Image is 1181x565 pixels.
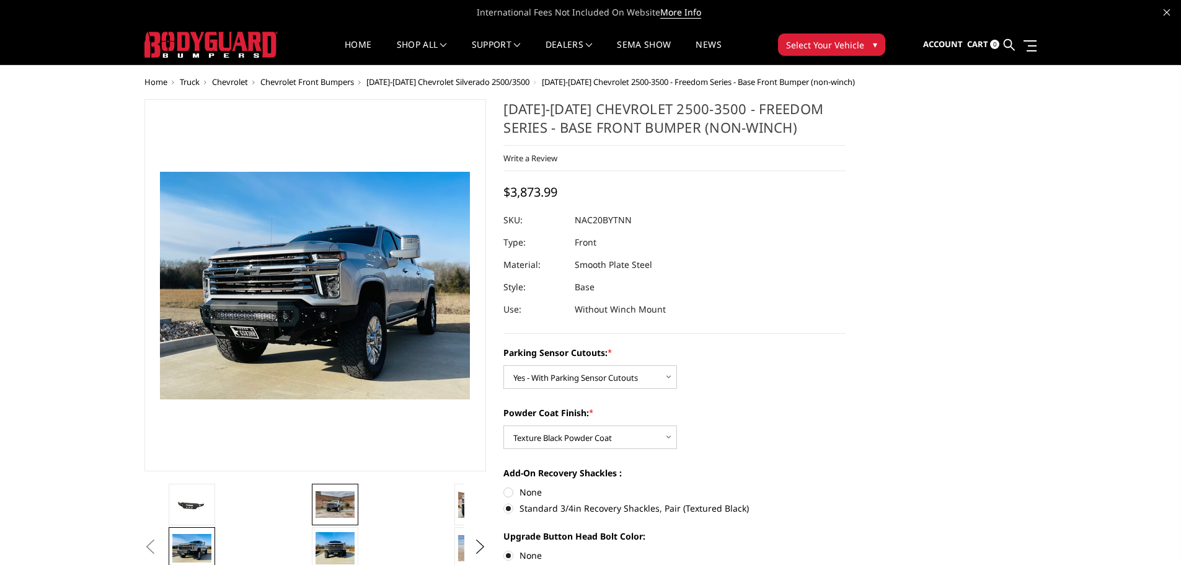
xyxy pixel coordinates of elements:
span: 0 [990,40,999,49]
span: Select Your Vehicle [786,38,864,51]
dd: Without Winch Mount [575,298,666,321]
img: 2020-2023 Chevrolet 2500-3500 - Freedom Series - Base Front Bumper (non-winch) [172,496,211,513]
label: Add-On Recovery Shackles : [503,466,846,479]
span: [DATE]-[DATE] Chevrolet 2500-3500 - Freedom Series - Base Front Bumper (non-winch) [542,76,855,87]
a: [DATE]-[DATE] Chevrolet Silverado 2500/3500 [366,76,529,87]
a: Support [472,40,521,65]
a: Chevrolet Front Bumpers [260,76,354,87]
button: Next [471,538,489,556]
dt: Style: [503,276,565,298]
dt: Material: [503,254,565,276]
a: shop all [397,40,447,65]
a: Dealers [546,40,593,65]
img: 2020-2023 Chevrolet 2500-3500 - Freedom Series - Base Front Bumper (non-winch) [172,534,211,563]
a: SEMA Show [617,40,671,65]
a: 2020-2023 Chevrolet 2500-3500 - Freedom Series - Base Front Bumper (non-winch) [144,99,487,471]
label: Upgrade Button Head Bolt Color: [503,530,846,543]
a: Write a Review [503,153,557,164]
label: None [503,549,846,562]
a: Home [345,40,371,65]
label: Parking Sensor Cutouts: [503,346,846,359]
dd: Front [575,231,596,254]
label: Powder Coat Finish: [503,406,846,419]
h1: [DATE]-[DATE] Chevrolet 2500-3500 - Freedom Series - Base Front Bumper (non-winch) [503,99,846,146]
button: Select Your Vehicle [778,33,885,56]
img: 2020-2023 Chevrolet 2500-3500 - Freedom Series - Base Front Bumper (non-winch) [458,491,497,517]
span: ▾ [873,38,877,51]
span: $3,873.99 [503,184,557,200]
button: Previous [141,538,160,556]
img: 2020-2023 Chevrolet 2500-3500 - Freedom Series - Base Front Bumper (non-winch) [316,491,355,517]
img: BODYGUARD BUMPERS [144,32,278,58]
img: 2020-2023 Chevrolet 2500-3500 - Freedom Series - Base Front Bumper (non-winch) [458,535,497,561]
a: Chevrolet [212,76,248,87]
label: Standard 3/4in Recovery Shackles, Pair (Textured Black) [503,502,846,515]
a: News [696,40,721,65]
a: More Info [660,6,701,19]
dt: Type: [503,231,565,254]
img: 2020-2023 Chevrolet 2500-3500 - Freedom Series - Base Front Bumper (non-winch) [316,532,355,564]
dt: SKU: [503,209,565,231]
a: Truck [180,76,200,87]
span: Cart [967,38,988,50]
a: Cart 0 [967,28,999,61]
span: Account [923,38,963,50]
a: Account [923,28,963,61]
a: Home [144,76,167,87]
label: None [503,486,846,499]
dd: NAC20BYTNN [575,209,632,231]
dd: Smooth Plate Steel [575,254,652,276]
dd: Base [575,276,595,298]
dt: Use: [503,298,565,321]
